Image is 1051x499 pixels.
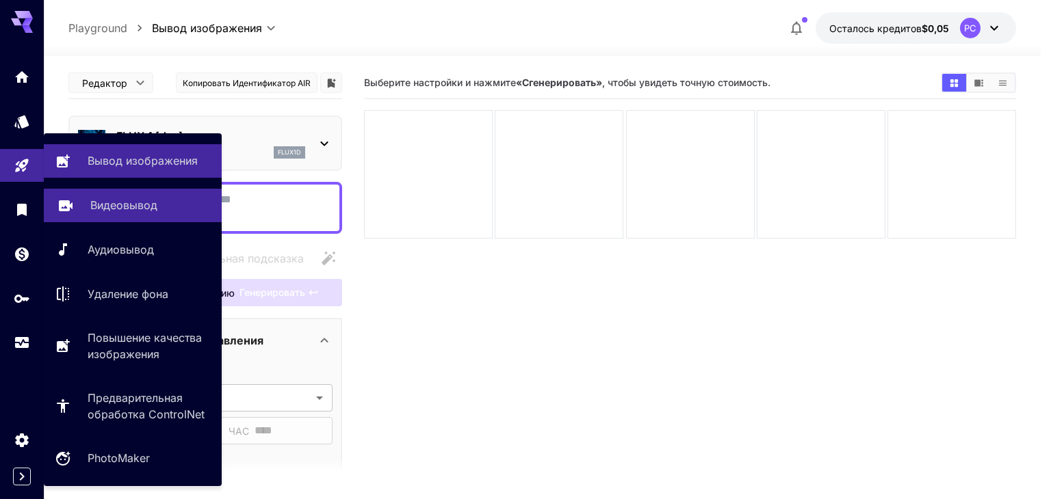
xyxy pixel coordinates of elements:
[88,391,205,421] font: Предварительная обработка ControlNet
[14,290,30,307] div: API-ключи
[183,78,311,88] font: Копировать идентификатор AIR
[116,129,183,143] font: FLUX.1 [dev]
[44,144,222,178] a: Вывод изображения
[964,23,976,33] font: РС
[44,233,222,267] a: Аудиовывод
[14,157,30,174] div: Детская площадка
[14,431,30,448] div: Настройки
[516,77,602,88] font: «Сгенерировать»
[164,252,304,265] font: Отрицательная подсказка
[68,20,152,36] nav: хлебные крошки
[90,198,157,212] font: Видеовывод
[44,381,222,431] a: Предварительная обработка ControlNet
[14,113,30,130] div: Модели
[364,77,516,88] font: Выберите настройки и нажмите
[278,148,301,156] font: flux1d
[942,74,966,92] button: Показать медиа в виде сетки
[229,425,249,437] font: ЧАС
[68,20,127,36] p: Playground
[88,287,168,301] font: Удаление фона
[325,75,337,91] button: Добавить в библиотеку
[14,245,30,262] div: Кошелек
[967,74,991,92] button: Показывать медиа в режиме видео
[44,442,222,475] a: PhotoMaker
[88,451,150,465] font: PhotoMaker
[88,243,154,256] font: Аудиовывод
[941,72,1016,93] div: Показать медиа в виде сеткиПоказывать медиа в режиме видеоПоказать медиа в виде списка
[152,21,262,35] font: Вывод изображения
[88,331,202,361] font: Повышение качества изображения
[82,77,127,89] font: Редактор
[816,12,1016,44] button: 0,05 доллара
[88,154,198,167] font: Вывод изображения
[922,23,949,34] font: $0,05
[14,334,30,351] div: Использование
[14,68,30,85] div: Дом
[44,189,222,222] a: Видеовывод
[829,21,949,36] div: 0,05 доллара
[44,277,222,310] a: Удаление фона
[602,77,770,88] font: , чтобы увидеть точную стоимость.
[14,201,30,218] div: Библиотека
[44,321,222,370] a: Повышение качества изображения
[829,23,922,34] font: Осталось кредитов
[991,74,1015,92] button: Показать медиа в виде списка
[136,250,315,267] span: Отрицательные подсказки несовместимы с выбранной моделью.
[13,468,31,485] button: Развернуть боковую панель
